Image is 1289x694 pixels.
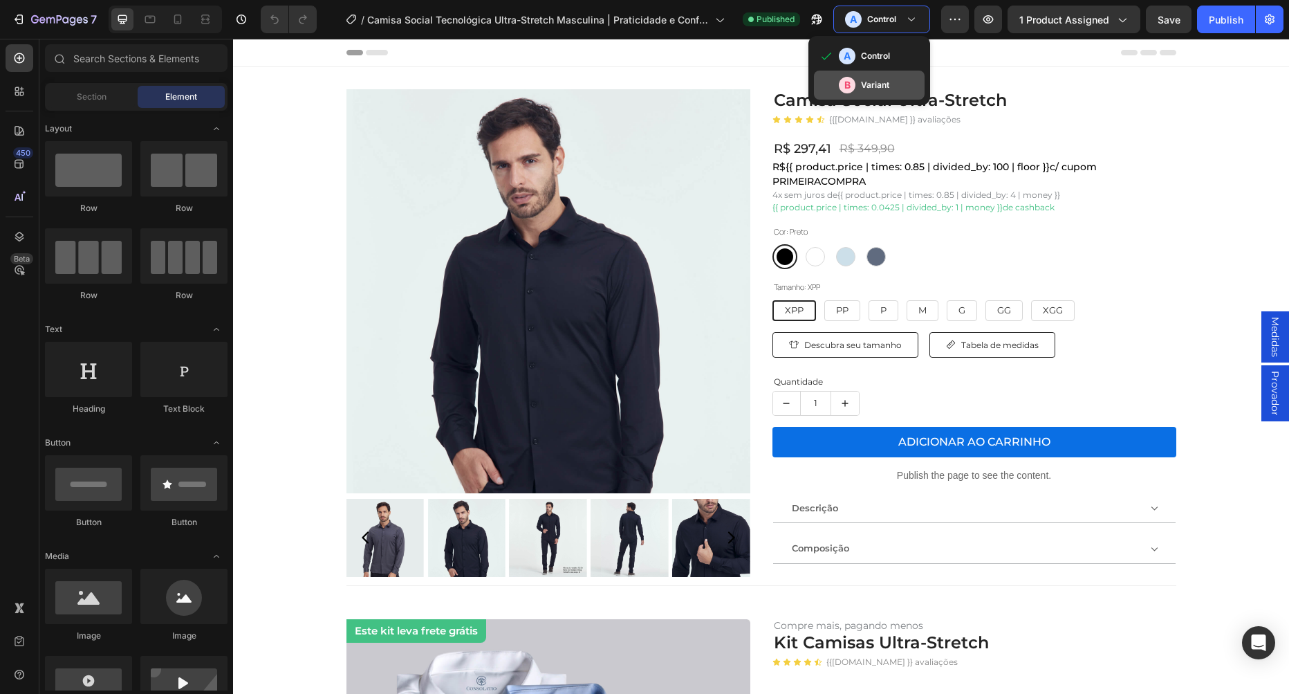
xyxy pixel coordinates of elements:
[539,51,943,73] h1: Camisa Social Ultra-Stretch
[867,12,896,26] h3: Control
[539,241,588,256] legend: Tamanho: XPP
[233,39,1289,694] iframe: Design area
[140,403,228,415] div: Text Block
[539,150,943,163] div: 4x sem juros de
[810,266,830,277] span: XGG
[539,593,943,616] h2: Kit Camisas Ultra-Stretch
[45,550,69,563] span: Media
[725,266,732,277] span: G
[367,12,710,27] span: Camisa Social Tecnológica Ultra-Stretch Masculina | Praticidade e Conforto | Consolatio
[598,353,626,376] button: increment
[261,6,317,33] div: Undo/Redo
[1209,12,1243,27] div: Publish
[140,289,228,302] div: Row
[490,491,506,507] button: Carousel Next Arrow
[665,395,817,412] div: ADICIONAR AO CARRINHO
[833,6,930,33] button: AControl
[844,78,851,92] p: B
[361,12,364,27] span: /
[757,13,795,26] span: Published
[728,301,806,311] span: Tabela de medidas
[1146,6,1191,33] button: Save
[844,49,851,63] p: A
[861,78,889,92] h3: Variant
[6,6,103,33] button: 7
[596,75,727,87] p: {{[DOMAIN_NAME] }} avaliações
[593,617,725,630] p: {{[DOMAIN_NAME] }} avaliações
[45,44,228,72] input: Search Sections & Elements
[113,581,253,604] pre: Este kit leva frete grátis
[696,293,822,319] a: Tabela de medidas
[539,293,685,319] a: Descubra seu tamanho
[850,12,857,26] p: A
[685,266,694,277] span: M
[603,266,615,277] span: PP
[604,151,827,161] span: {{ product.price | times: 0.85 | divided_by: 4 | money }}
[45,403,132,415] div: Heading
[539,186,576,201] legend: Cor: Preto
[1197,6,1255,33] button: Publish
[764,266,778,277] span: GG
[205,118,228,140] span: Toggle open
[539,163,770,174] span: {{ product.price | times: 0.0425 | divided_by: 1 | money }}
[140,202,228,214] div: Row
[559,504,616,515] span: Composição
[1035,332,1049,377] span: Provador
[541,582,942,592] p: Compre mais, pagando menos
[540,353,568,376] button: decrement
[124,491,141,507] button: Carousel Back Arrow
[10,253,33,264] div: Beta
[539,100,600,121] div: R$ 297,41
[45,289,132,302] div: Row
[45,630,132,642] div: Image
[1242,626,1275,659] div: Open Intercom Messenger
[45,437,71,449] span: Button
[1008,6,1140,33] button: 1 product assigned
[1158,14,1180,26] span: Save
[539,121,943,150] div: R$ c/ cupom PRIMEIRACOMPRA
[539,388,943,419] button: ADICIONAR AO CARRINHO
[77,91,106,103] span: Section
[539,430,943,444] p: Publish the page to see the content.
[45,323,62,336] span: Text
[647,266,653,277] span: P
[91,11,97,28] p: 7
[140,630,228,642] div: Image
[205,545,228,567] span: Toggle open
[559,464,605,475] span: Descrição
[205,318,228,340] span: Toggle open
[605,100,663,120] div: R$ 349,90
[539,163,943,175] div: de cashback
[553,122,817,134] span: {{ product.price | times: 0.85 | divided_by: 100 | floor }}
[1019,12,1109,27] span: 1 product assigned
[552,266,571,277] span: XPP
[571,301,669,311] span: Descubra seu tamanho
[205,432,228,454] span: Toggle open
[1035,278,1049,318] span: Medidas
[861,49,890,63] h3: Control
[140,516,228,529] div: Button
[45,516,132,529] div: Button
[567,353,598,376] input: quantity
[541,337,942,349] p: Quantidade
[13,147,33,158] div: 450
[45,122,72,135] span: Layout
[45,202,132,214] div: Row
[165,91,197,103] span: Element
